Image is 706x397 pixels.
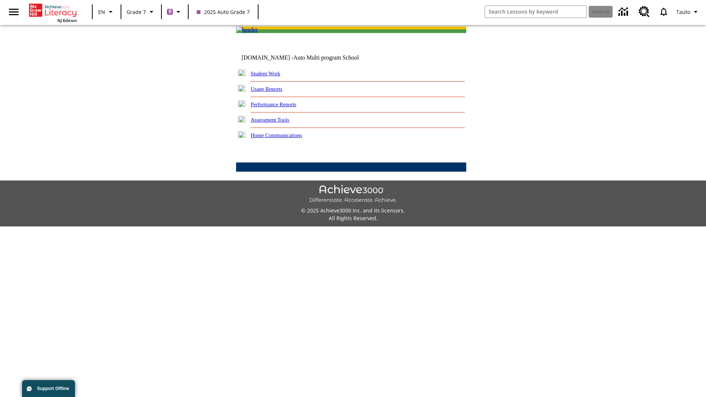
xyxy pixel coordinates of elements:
a: Home Communications [251,132,302,138]
span: EN [98,8,105,16]
button: Profile/Settings [673,5,703,18]
a: Data Center [614,2,634,22]
span: Grade 7 [126,8,146,16]
a: Resource Center, Will open in new tab [634,2,654,22]
span: NJ Edition [57,18,77,23]
img: header [236,26,258,33]
a: Assessment Tools [251,117,289,123]
button: Grade: Grade 7, Select a grade [124,5,159,18]
img: Achieve3000 Differentiate Accelerate Achieve [309,185,397,204]
img: plus.gif [238,131,246,138]
img: plus.gif [238,85,246,92]
td: [DOMAIN_NAME] - [242,54,377,61]
button: Language: EN, Select a language [95,5,118,18]
a: Notifications [654,2,673,21]
img: plus.gif [238,69,246,76]
a: Performance Reports [251,101,296,107]
span: B [168,7,172,16]
input: search field [485,6,586,18]
button: Boost Class color is purple. Change class color [164,5,186,18]
a: Usage Reports [251,86,282,92]
a: Student Work [251,71,280,76]
nobr: Auto Multi program School [293,54,359,61]
button: Support Offline [22,380,75,397]
img: plus.gif [238,100,246,107]
span: Tauto [676,8,690,16]
span: 2025 Auto Grade 7 [197,8,250,16]
button: Open side menu [3,1,25,23]
div: Home [29,2,77,23]
img: plus.gif [238,116,246,122]
span: Support Offline [37,386,69,391]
